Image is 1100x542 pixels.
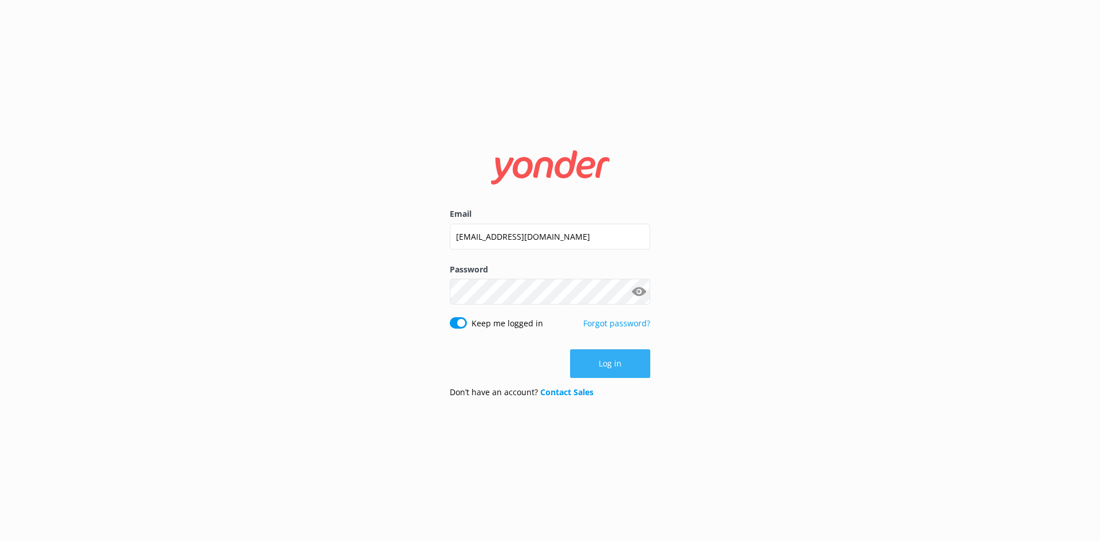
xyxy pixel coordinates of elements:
[450,208,650,220] label: Email
[583,318,650,329] a: Forgot password?
[450,263,650,276] label: Password
[450,386,594,399] p: Don’t have an account?
[472,317,543,330] label: Keep me logged in
[627,280,650,303] button: Show password
[450,224,650,249] input: user@emailaddress.com
[540,387,594,397] a: Contact Sales
[570,349,650,378] button: Log in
